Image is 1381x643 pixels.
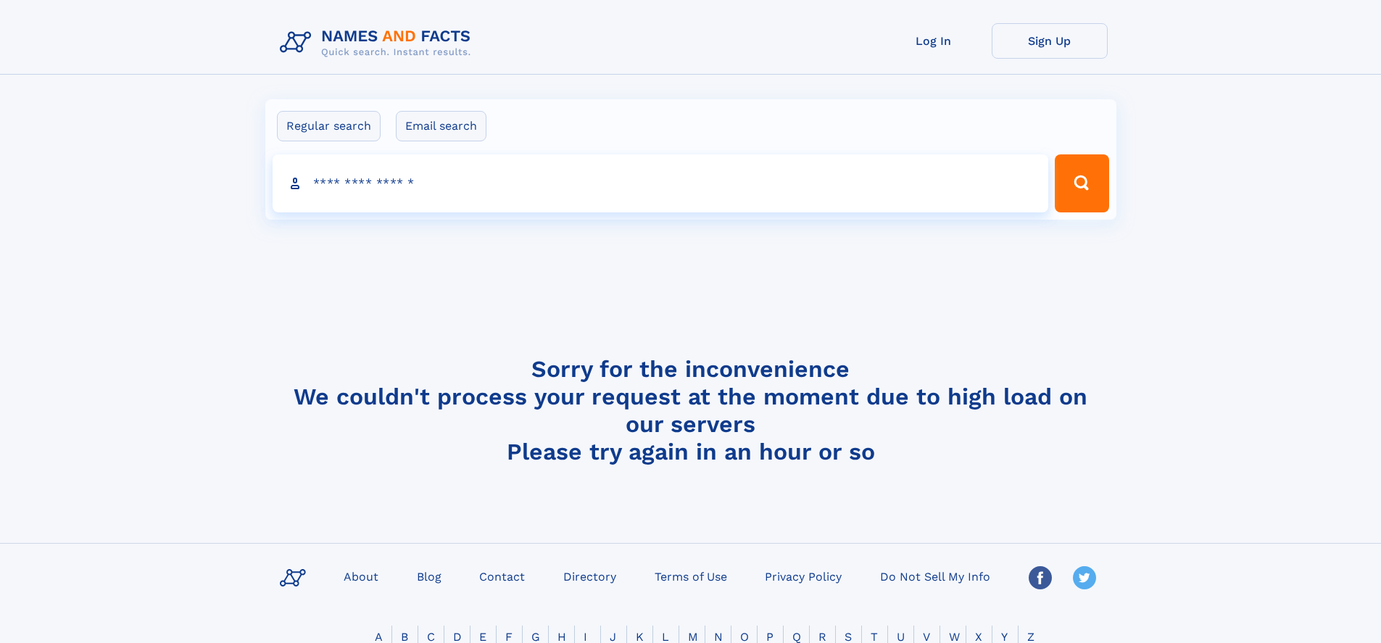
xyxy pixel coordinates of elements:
label: Email search [396,111,486,141]
img: Twitter [1073,566,1096,589]
a: Sign Up [992,23,1108,59]
img: Logo Names and Facts [274,23,483,62]
a: Directory [557,565,622,586]
button: Search Button [1055,154,1108,212]
a: Privacy Policy [759,565,847,586]
a: Blog [411,565,447,586]
a: Do Not Sell My Info [874,565,996,586]
img: Facebook [1029,566,1052,589]
a: Log In [876,23,992,59]
a: Contact [473,565,531,586]
a: About [338,565,384,586]
input: search input [273,154,1049,212]
a: Terms of Use [649,565,733,586]
h4: Sorry for the inconvenience We couldn't process your request at the moment due to high load on ou... [274,355,1108,465]
label: Regular search [277,111,381,141]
